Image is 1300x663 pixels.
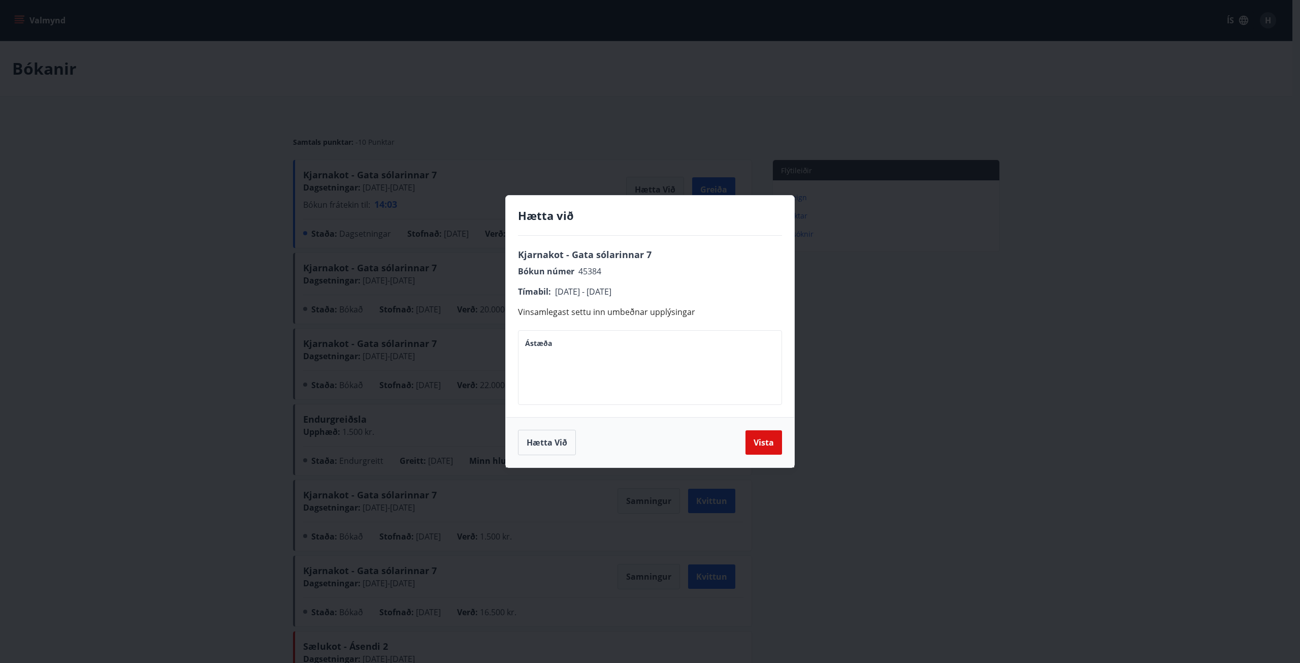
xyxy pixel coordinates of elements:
[518,248,782,261] p: Kjarnakot - Gata sólarinnar 7
[518,265,782,277] p: Bókun númer
[578,266,601,277] span: 45384
[745,430,782,455] button: Vista
[518,306,695,318] span: Vinsamlegast settu inn umbeðnar upplýsingar
[518,286,782,298] p: Tímabil :
[518,208,782,223] h4: Hætta við
[555,286,611,297] span: [DATE] - [DATE]
[518,430,576,455] button: Hætta við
